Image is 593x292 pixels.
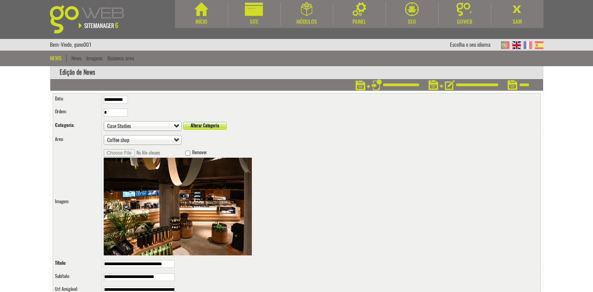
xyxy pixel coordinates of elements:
[281,18,333,26] div: Módulos
[101,147,540,258] td: Remover
[53,93,101,106] td: :
[107,135,171,145] span: Coffee shop
[491,18,543,26] div: Sair
[50,55,67,62] div: News
[53,119,101,133] td: :
[53,106,101,119] td: :
[53,258,101,271] td: :
[228,18,280,26] div: Site
[71,55,81,62] a: News
[53,147,101,258] td: :
[50,66,543,79] div: Edição de News
[107,121,171,131] span: Case Studies
[352,2,366,16] img: Painel
[183,122,227,130] button: Alterar Categoria
[53,133,101,147] td: :
[50,5,133,33] img: Goweb
[55,122,74,128] label: Categoria
[55,95,63,102] label: Data
[386,18,438,26] div: SEO
[301,2,312,16] img: Módulos
[50,39,92,51] div: Bem-Vindo, guno001
[55,198,68,205] label: Imagem
[195,2,208,16] img: Início
[55,260,65,266] label: Título
[107,55,134,62] a: Business area
[104,158,252,255] img: small_noticia_1757670456_8215.jpg
[55,136,63,142] label: Area
[86,55,103,62] a: Imagens
[245,2,263,16] img: Site
[524,41,532,49] img: FR
[55,108,66,115] label: Ordem
[535,41,543,49] img: ES
[501,41,510,49] img: PT
[439,18,491,26] div: Goweb
[175,18,228,26] div: Início
[183,122,219,130] span: Alterar Categoria
[405,2,419,16] img: SEO
[510,2,524,16] img: Sair
[457,2,473,16] img: Goweb
[333,18,386,26] div: Painel
[512,41,521,49] img: EN
[450,39,498,51] div: Escolha o seu idioma
[55,273,69,280] label: Subítulo
[53,271,101,283] td: :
